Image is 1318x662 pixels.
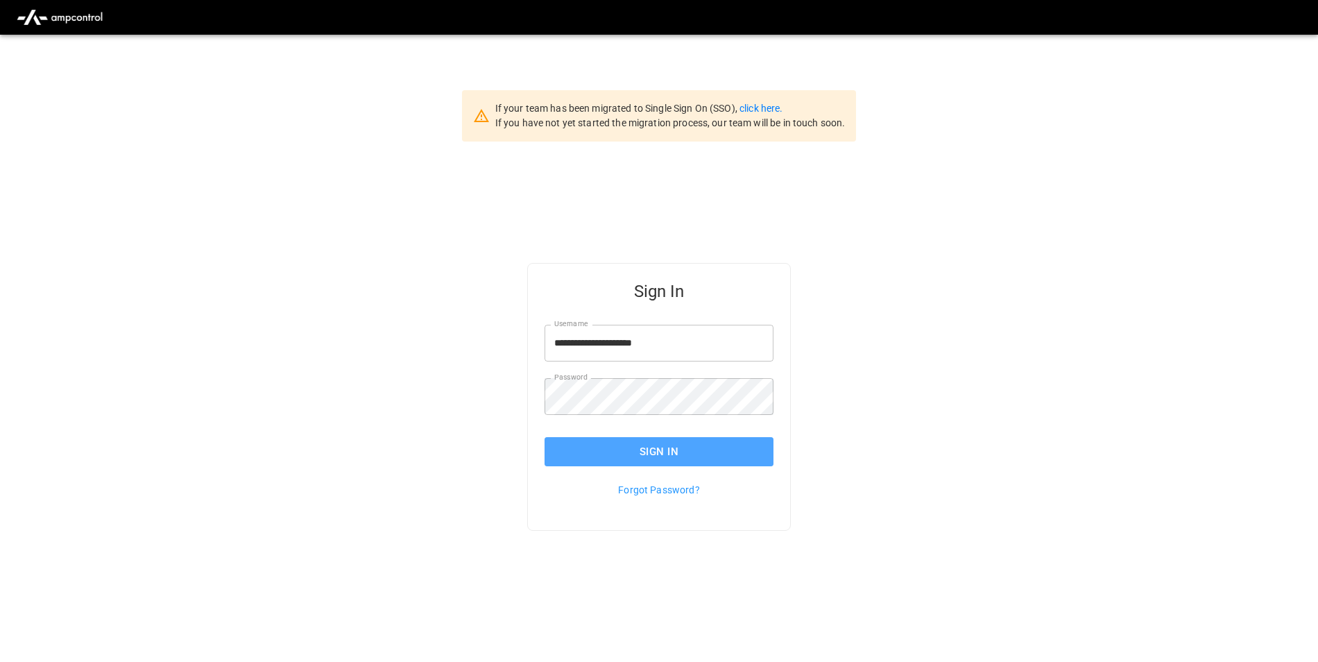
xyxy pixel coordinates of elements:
span: If you have not yet started the migration process, our team will be in touch soon. [495,117,846,128]
button: Sign In [545,437,773,466]
img: ampcontrol.io logo [11,4,108,31]
label: Password [554,372,588,383]
p: Forgot Password? [545,483,773,497]
span: If your team has been migrated to Single Sign On (SSO), [495,103,739,114]
label: Username [554,319,588,330]
h5: Sign In [545,280,773,303]
a: click here. [739,103,782,114]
